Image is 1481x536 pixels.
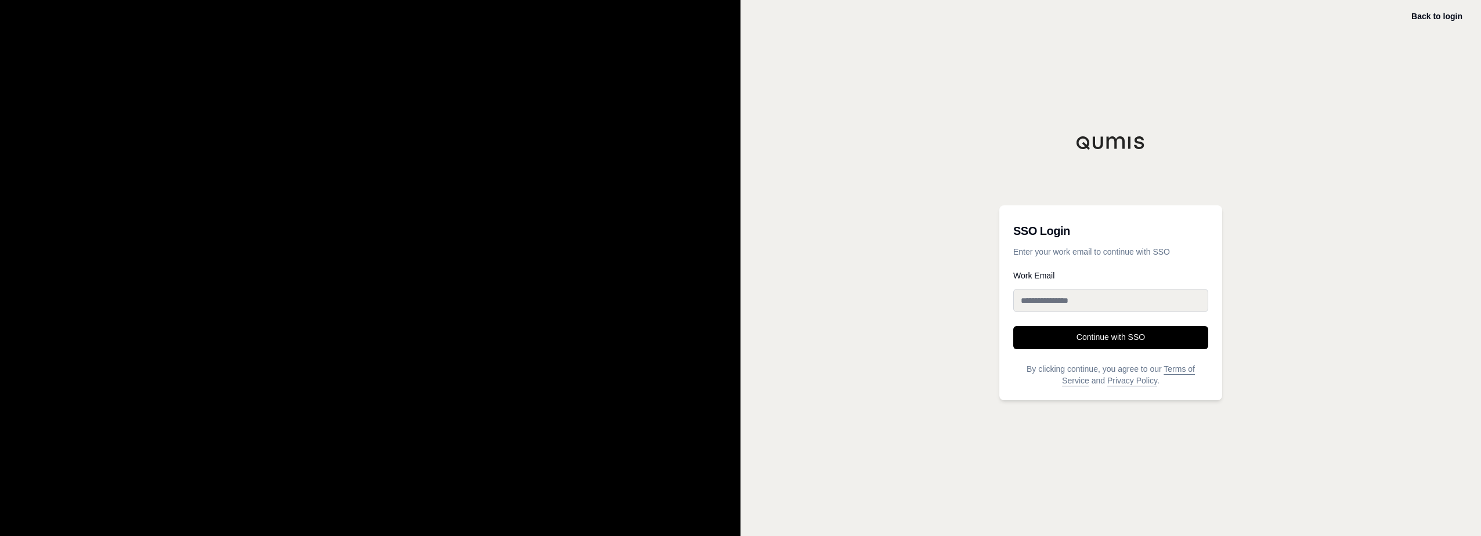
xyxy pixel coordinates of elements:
[1013,246,1208,258] p: Enter your work email to continue with SSO
[1013,271,1208,280] label: Work Email
[1013,219,1208,242] h3: SSO Login
[1107,376,1157,385] a: Privacy Policy
[1013,326,1208,349] button: Continue with SSO
[1013,363,1208,386] p: By clicking continue, you agree to our and .
[1076,136,1146,150] img: Qumis
[1411,12,1462,21] a: Back to login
